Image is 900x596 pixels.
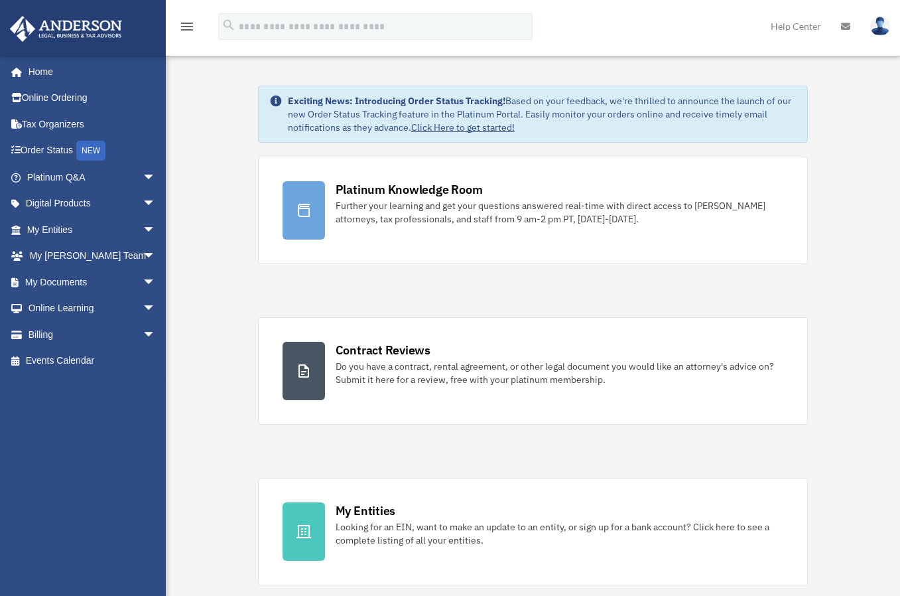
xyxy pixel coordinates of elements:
[288,95,505,107] strong: Exciting News: Introducing Order Status Tracking!
[411,121,515,133] a: Click Here to get started!
[143,269,169,296] span: arrow_drop_down
[9,137,176,165] a: Order StatusNEW
[9,269,176,295] a: My Documentsarrow_drop_down
[336,181,483,198] div: Platinum Knowledge Room
[288,94,797,134] div: Based on your feedback, we're thrilled to announce the launch of our new Order Status Tracking fe...
[143,164,169,191] span: arrow_drop_down
[179,23,195,35] a: menu
[9,111,176,137] a: Tax Organizers
[258,157,808,264] a: Platinum Knowledge Room Further your learning and get your questions answered real-time with dire...
[9,58,169,85] a: Home
[258,478,808,585] a: My Entities Looking for an EIN, want to make an update to an entity, or sign up for a bank accoun...
[9,85,176,112] a: Online Ordering
[6,16,126,42] img: Anderson Advisors Platinum Portal
[9,164,176,190] a: Platinum Q&Aarrow_drop_down
[336,199,784,226] div: Further your learning and get your questions answered real-time with direct access to [PERSON_NAM...
[143,190,169,218] span: arrow_drop_down
[9,321,176,348] a: Billingarrow_drop_down
[336,360,784,386] div: Do you have a contract, rental agreement, or other legal document you would like an attorney's ad...
[9,243,176,269] a: My [PERSON_NAME] Teamarrow_drop_down
[9,348,176,374] a: Events Calendar
[336,342,430,358] div: Contract Reviews
[336,502,395,519] div: My Entities
[9,216,176,243] a: My Entitiesarrow_drop_down
[870,17,890,36] img: User Pic
[143,295,169,323] span: arrow_drop_down
[9,190,176,217] a: Digital Productsarrow_drop_down
[76,141,105,161] div: NEW
[336,520,784,547] div: Looking for an EIN, want to make an update to an entity, or sign up for a bank account? Click her...
[143,321,169,348] span: arrow_drop_down
[9,295,176,322] a: Online Learningarrow_drop_down
[258,317,808,425] a: Contract Reviews Do you have a contract, rental agreement, or other legal document you would like...
[179,19,195,35] i: menu
[143,216,169,244] span: arrow_drop_down
[143,243,169,270] span: arrow_drop_down
[222,18,236,33] i: search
